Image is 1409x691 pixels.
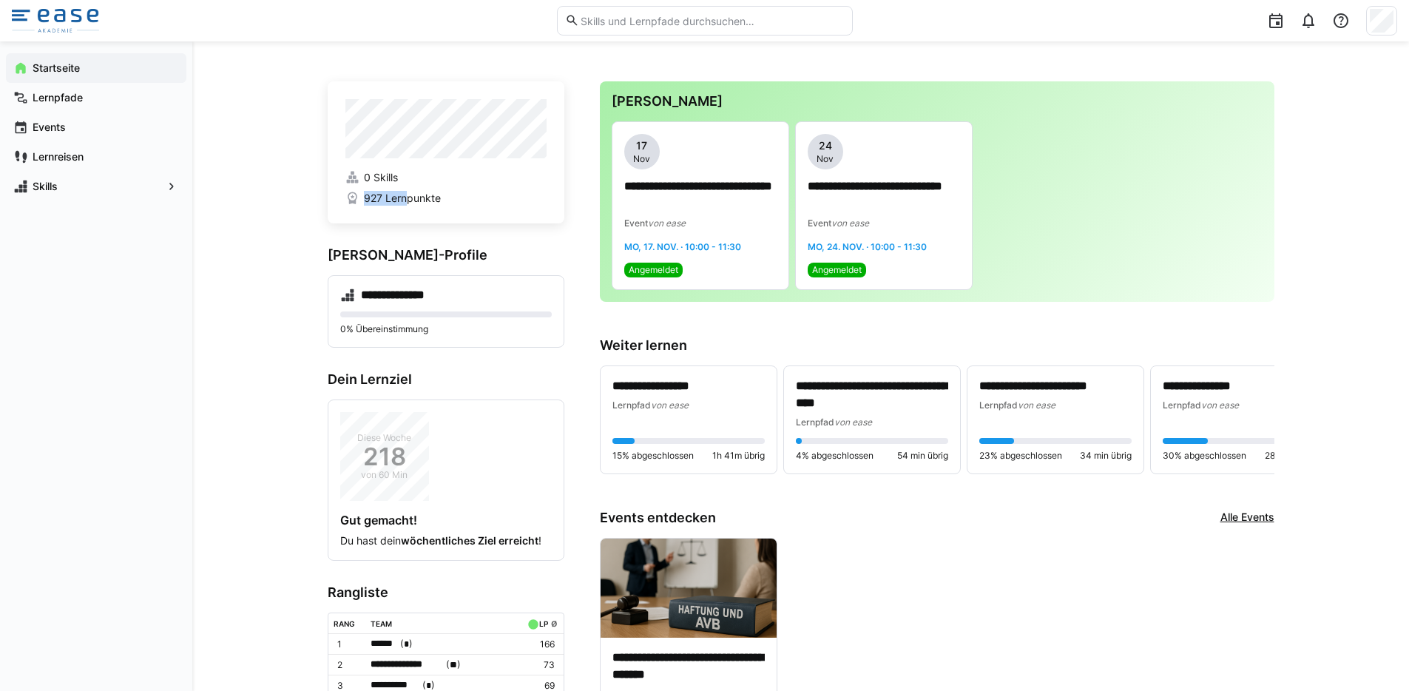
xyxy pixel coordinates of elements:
[400,636,413,652] span: ( )
[796,417,834,428] span: Lernpfad
[340,533,552,548] p: Du hast dein !
[712,450,765,462] span: 1h 41m übrig
[328,247,564,263] h3: [PERSON_NAME]-Profile
[579,14,844,27] input: Skills und Lernpfade durchsuchen…
[819,138,832,153] span: 24
[808,241,927,252] span: Mo, 24. Nov. · 10:00 - 11:30
[401,534,538,547] strong: wöchentliches Ziel erreicht
[551,616,558,629] a: ø
[897,450,948,462] span: 54 min übrig
[834,417,872,428] span: von ease
[648,218,686,229] span: von ease
[600,337,1274,354] h3: Weiter lernen
[817,153,834,165] span: Nov
[364,170,398,185] span: 0 Skills
[1163,400,1201,411] span: Lernpfad
[337,659,359,671] p: 2
[328,584,564,601] h3: Rangliste
[345,170,547,185] a: 0 Skills
[1265,450,1315,462] span: 28 min übrig
[539,619,548,628] div: LP
[334,619,355,628] div: Rang
[796,450,874,462] span: 4% abgeschlossen
[600,510,716,526] h3: Events entdecken
[624,218,648,229] span: Event
[831,218,869,229] span: von ease
[1201,400,1239,411] span: von ease
[624,241,741,252] span: Mo, 17. Nov. · 10:00 - 11:30
[364,191,441,206] span: 927 Lernpunkte
[1018,400,1055,411] span: von ease
[636,138,647,153] span: 17
[328,371,564,388] h3: Dein Lernziel
[979,400,1018,411] span: Lernpfad
[340,513,552,527] h4: Gut gemacht!
[612,400,651,411] span: Lernpfad
[633,153,650,165] span: Nov
[524,659,554,671] p: 73
[979,450,1062,462] span: 23% abgeschlossen
[612,450,694,462] span: 15% abgeschlossen
[808,218,831,229] span: Event
[812,264,862,276] span: Angemeldet
[524,638,554,650] p: 166
[337,638,359,650] p: 1
[1163,450,1246,462] span: 30% abgeschlossen
[1220,510,1274,526] a: Alle Events
[612,93,1263,109] h3: [PERSON_NAME]
[601,539,777,638] img: image
[446,657,461,673] span: ( )
[1080,450,1132,462] span: 34 min übrig
[371,619,392,628] div: Team
[629,264,678,276] span: Angemeldet
[651,400,689,411] span: von ease
[340,323,552,335] p: 0% Übereinstimmung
